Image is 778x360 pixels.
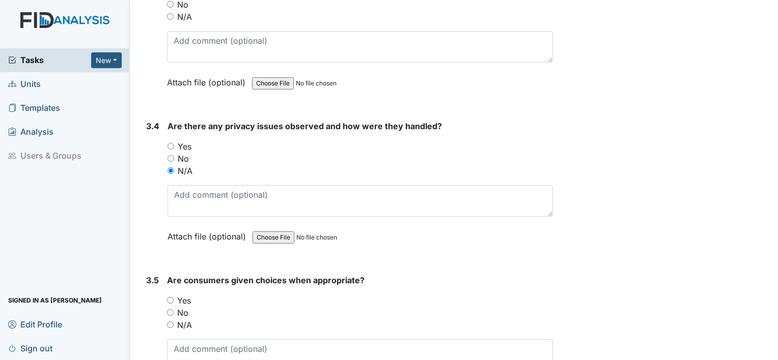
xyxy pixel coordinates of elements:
label: Attach file (optional) [168,225,250,243]
input: No [167,1,174,8]
label: Yes [177,294,191,307]
input: N/A [168,167,174,174]
span: Sign out [8,340,52,356]
label: No [178,153,189,165]
label: 3.4 [146,120,159,132]
span: Are there any privacy issues observed and how were they handled? [168,121,442,131]
label: No [177,307,188,319]
span: Analysis [8,124,53,140]
label: N/A [177,319,192,331]
input: No [167,309,174,316]
input: N/A [167,321,174,328]
input: Yes [167,297,174,304]
label: Yes [178,140,191,153]
a: Tasks [8,54,91,66]
span: Signed in as [PERSON_NAME] [8,292,102,308]
span: Templates [8,100,60,116]
input: N/A [167,13,174,20]
input: Yes [168,143,174,149]
input: No [168,155,174,162]
label: N/A [178,165,192,177]
button: New [91,52,122,68]
span: Are consumers given choices when appropriate? [167,275,365,285]
label: 3.5 [146,274,159,286]
span: Edit Profile [8,316,62,332]
label: Attach file (optional) [167,71,249,88]
span: Units [8,76,41,92]
label: N/A [177,11,192,23]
